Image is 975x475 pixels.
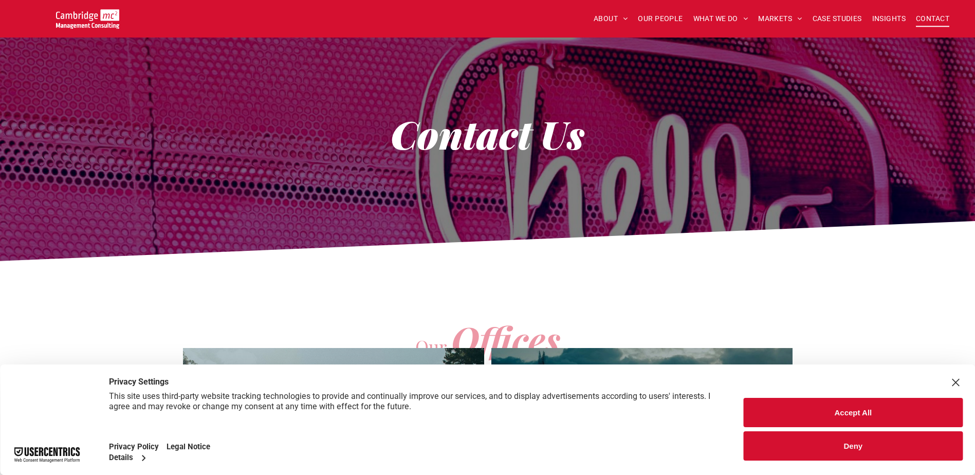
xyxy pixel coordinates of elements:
[56,9,119,29] img: Go to Homepage
[688,11,753,27] a: WHAT WE DO
[588,11,633,27] a: ABOUT
[391,108,531,159] strong: Contact
[56,11,119,22] a: Your Business Transformed | Cambridge Management Consulting
[415,334,447,358] span: Our
[753,11,807,27] a: MARKETS
[807,11,867,27] a: CASE STUDIES
[867,11,911,27] a: INSIGHTS
[633,11,688,27] a: OUR PEOPLE
[451,315,560,363] span: Offices
[540,108,584,159] strong: Us
[911,11,954,27] a: CONTACT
